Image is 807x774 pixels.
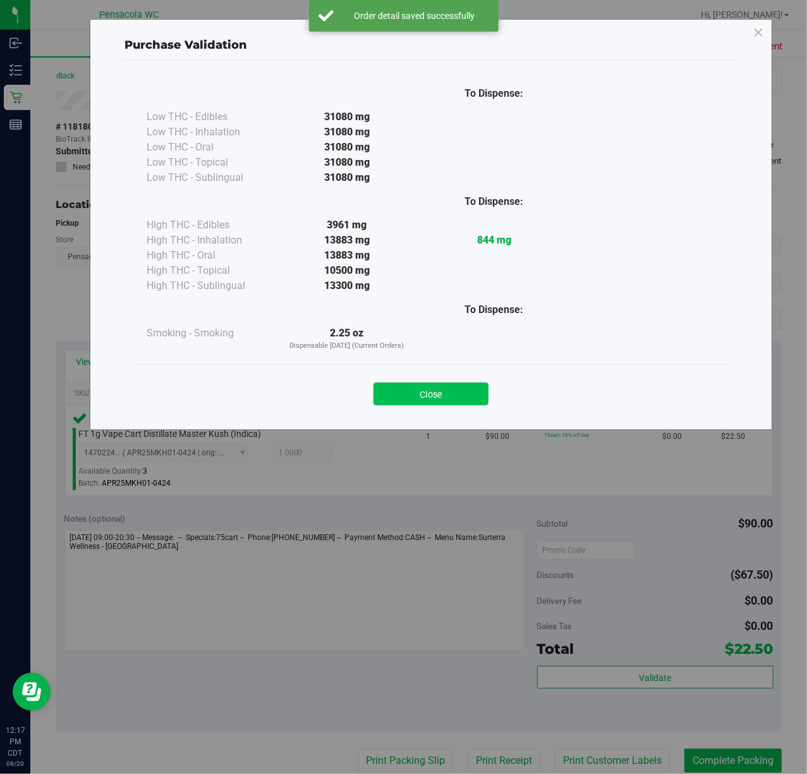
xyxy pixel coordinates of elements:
[147,140,273,155] div: Low THC - Oral
[273,278,420,293] div: 13300 mg
[124,38,247,52] span: Purchase Validation
[477,234,511,246] strong: 844 mg
[420,86,567,101] div: To Dispense:
[13,673,51,711] iframe: Resource center
[147,248,273,263] div: High THC - Oral
[147,125,273,140] div: Low THC - Inhalation
[147,263,273,278] div: High THC - Topical
[273,263,420,278] div: 10500 mg
[147,218,273,233] div: High THC - Edibles
[147,233,273,248] div: High THC - Inhalation
[273,233,420,248] div: 13883 mg
[273,326,420,352] div: 2.25 oz
[273,341,420,352] p: Dispensable [DATE] (Current Orders)
[273,109,420,125] div: 31080 mg
[273,155,420,170] div: 31080 mg
[147,155,273,170] div: Low THC - Topical
[147,278,273,293] div: High THC - Sublingual
[273,248,420,263] div: 13883 mg
[420,194,567,209] div: To Dispense:
[273,218,420,233] div: 3961 mg
[147,326,273,341] div: Smoking - Smoking
[273,140,420,155] div: 31080 mg
[341,9,489,22] div: Order detail saved successfully
[273,170,420,185] div: 31080 mg
[420,302,567,317] div: To Dispense:
[273,125,420,140] div: 31080 mg
[147,109,273,125] div: Low THC - Edibles
[147,170,273,185] div: Low THC - Sublingual
[373,383,488,405] button: Close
